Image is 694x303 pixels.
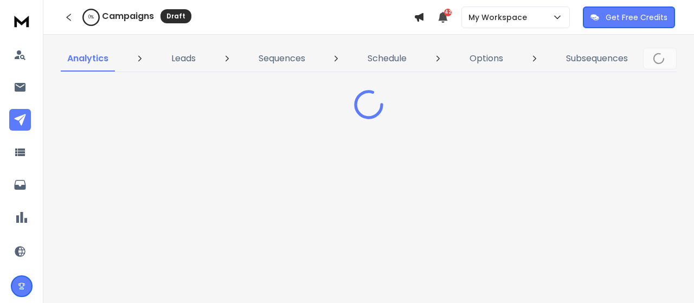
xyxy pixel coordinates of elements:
[61,46,115,72] a: Analytics
[606,12,667,23] p: Get Free Credits
[361,46,413,72] a: Schedule
[102,10,154,23] h1: Campaigns
[470,52,503,65] p: Options
[160,9,191,23] div: Draft
[88,14,94,21] p: 0 %
[165,46,202,72] a: Leads
[171,52,196,65] p: Leads
[444,9,452,16] span: 42
[67,52,108,65] p: Analytics
[468,12,531,23] p: My Workspace
[560,46,634,72] a: Subsequences
[583,7,675,28] button: Get Free Credits
[252,46,312,72] a: Sequences
[11,11,33,31] img: logo
[368,52,407,65] p: Schedule
[566,52,628,65] p: Subsequences
[259,52,305,65] p: Sequences
[463,46,510,72] a: Options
